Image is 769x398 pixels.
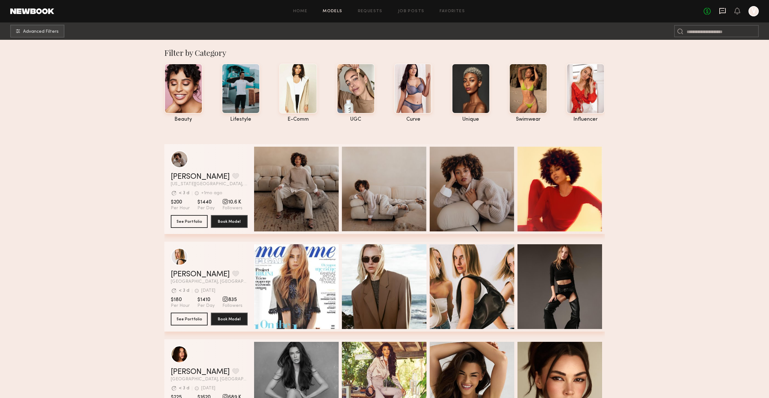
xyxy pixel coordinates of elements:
[211,313,248,325] button: Book Model
[171,173,230,181] a: [PERSON_NAME]
[171,271,230,278] a: [PERSON_NAME]
[171,303,190,309] span: Per Hour
[222,199,243,205] span: 10.6 K
[293,9,308,13] a: Home
[171,368,230,376] a: [PERSON_NAME]
[452,117,490,122] div: unique
[279,117,317,122] div: e-comm
[197,205,215,211] span: Per Day
[394,117,432,122] div: curve
[179,191,189,195] div: < 3 d
[201,191,222,195] div: +1mo ago
[509,117,547,122] div: swimwear
[171,215,208,228] button: See Portfolio
[171,313,208,325] button: See Portfolio
[337,117,375,122] div: UGC
[197,303,215,309] span: Per Day
[222,117,260,122] div: lifestyle
[201,289,215,293] div: [DATE]
[179,289,189,293] div: < 3 d
[171,297,190,303] span: $180
[197,199,215,205] span: $1440
[10,25,64,38] button: Advanced Filters
[748,6,759,16] a: V
[171,199,190,205] span: $200
[171,205,190,211] span: Per Hour
[211,215,248,228] button: Book Model
[358,9,383,13] a: Requests
[398,9,425,13] a: Job Posts
[323,9,342,13] a: Models
[222,297,243,303] span: 835
[201,386,215,391] div: [DATE]
[171,182,248,186] span: [US_STATE][GEOGRAPHIC_DATA], [GEOGRAPHIC_DATA]
[171,377,248,382] span: [GEOGRAPHIC_DATA], [GEOGRAPHIC_DATA]
[171,280,248,284] span: [GEOGRAPHIC_DATA], [GEOGRAPHIC_DATA]
[164,48,605,58] div: Filter by Category
[222,303,243,309] span: Followers
[197,297,215,303] span: $1410
[566,117,605,122] div: influencer
[164,117,203,122] div: beauty
[222,205,243,211] span: Followers
[440,9,465,13] a: Favorites
[23,30,59,34] span: Advanced Filters
[179,386,189,391] div: < 3 d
